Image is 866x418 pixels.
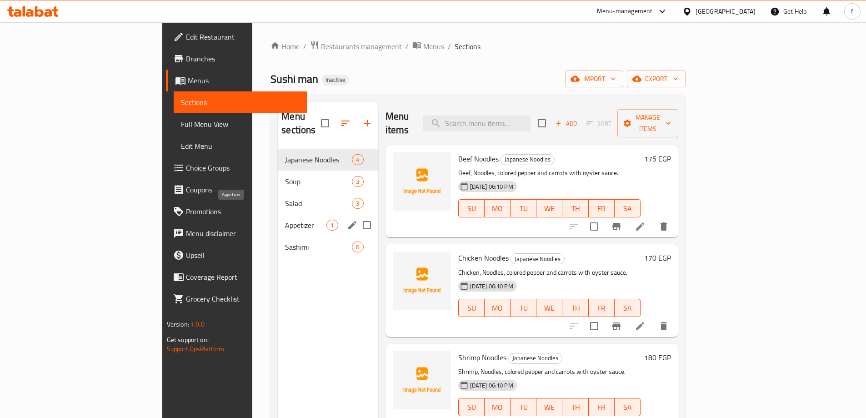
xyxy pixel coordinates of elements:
span: Japanese Noodles [511,254,564,264]
img: Shrimp Noodles [393,351,451,409]
a: Grocery Checklist [166,288,307,310]
div: Salad [285,198,352,209]
span: MO [488,202,507,215]
span: Menu disclaimer [186,228,300,239]
button: SU [458,199,485,217]
span: [DATE] 06:10 PM [466,182,517,191]
span: Select to update [585,317,604,336]
a: Edit menu item [635,321,646,332]
div: Sashimi [285,242,352,252]
li: / [405,41,409,52]
a: Menu disclaimer [166,222,307,244]
a: Branches [166,48,307,70]
button: WE [536,398,562,416]
span: f [851,6,853,16]
button: Branch-specific-item [606,315,627,337]
span: SU [462,401,481,414]
a: Choice Groups [166,157,307,179]
span: Get support on: [167,334,209,346]
span: 3 [352,199,363,208]
span: SA [618,202,637,215]
span: Add item [551,116,581,131]
nav: Menu sections [278,145,378,262]
span: Branches [186,53,300,64]
span: SU [462,202,481,215]
button: FR [589,398,615,416]
h6: 180 EGP [644,351,671,364]
span: 1.0.0 [190,318,205,330]
span: Japanese Noodles [501,154,554,165]
a: Restaurants management [310,40,402,52]
span: Select section [532,114,551,133]
span: Japanese Noodles [285,154,352,165]
div: items [352,176,363,187]
span: import [572,73,616,85]
span: TH [566,401,585,414]
span: Upsell [186,250,300,261]
span: export [634,73,678,85]
a: Menus [166,70,307,91]
button: Branch-specific-item [606,216,627,237]
span: FR [592,202,611,215]
span: Edit Menu [181,141,300,151]
button: TU [511,199,536,217]
button: delete [653,315,675,337]
button: Manage items [617,109,678,137]
span: MO [488,302,507,315]
span: [DATE] 06:10 PM [466,381,517,390]
span: SA [618,302,637,315]
p: Chicken, Noodles, colored pepper and carrots with oyster sauce. [458,267,641,278]
span: Shrimp Noodles [458,351,506,364]
div: items [326,220,338,231]
span: Select all sections [315,114,335,133]
a: Menus [412,40,444,52]
span: Beef Noodles [458,152,499,166]
a: Coupons [166,179,307,201]
div: items [352,154,363,165]
h6: 170 EGP [644,252,671,264]
span: WE [540,401,559,414]
p: Beef, Noodles, colored pepper and carrots with oyster sauce. [458,167,641,179]
span: Full Menu View [181,119,300,130]
div: Sashimi6 [278,236,378,258]
div: Japanese Noodles [508,353,562,364]
div: [GEOGRAPHIC_DATA] [696,6,756,16]
nav: breadcrumb [270,40,686,52]
span: Add [554,118,578,129]
div: items [352,242,363,252]
button: SA [615,299,641,317]
span: WE [540,202,559,215]
button: Add [551,116,581,131]
button: TH [562,299,588,317]
button: export [627,71,686,87]
span: Menus [188,75,300,86]
span: SU [462,302,481,315]
h6: 175 EGP [644,152,671,165]
span: TH [566,302,585,315]
span: Sections [455,41,481,52]
button: TU [511,299,536,317]
span: TH [566,202,585,215]
button: TH [562,398,588,416]
span: Restaurants management [321,41,402,52]
div: Japanese Noodles4 [278,149,378,171]
span: SA [618,401,637,414]
span: Select section first [581,116,617,131]
button: import [565,71,623,87]
span: WE [540,302,559,315]
span: Appetizer [285,220,326,231]
span: Version: [167,318,189,330]
span: Coupons [186,184,300,195]
span: Coverage Report [186,272,300,282]
span: Chicken Noodles [458,251,509,265]
a: Full Menu View [174,113,307,135]
a: Edit Restaurant [166,26,307,48]
span: TU [514,302,533,315]
button: SU [458,299,485,317]
span: Manage items [625,112,671,135]
a: Edit Menu [174,135,307,157]
div: Menu-management [597,6,653,17]
span: FR [592,302,611,315]
span: Grocery Checklist [186,293,300,304]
